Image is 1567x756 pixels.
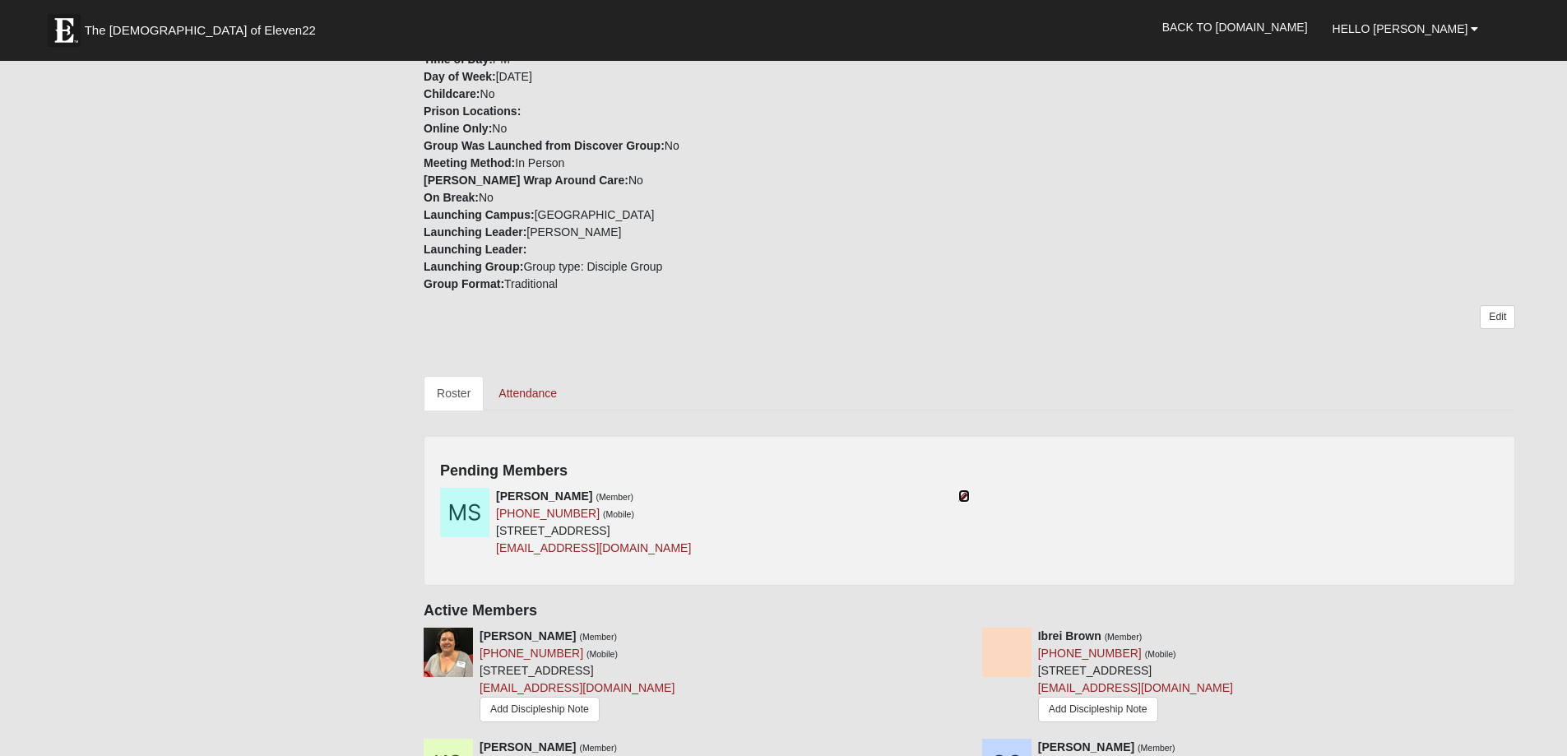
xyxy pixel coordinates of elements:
[424,277,504,290] strong: Group Format:
[485,376,570,410] a: Attendance
[579,632,617,642] small: (Member)
[85,22,316,39] span: The [DEMOGRAPHIC_DATA] of Eleven22
[424,139,665,152] strong: Group Was Launched from Discover Group:
[424,602,1515,620] h4: Active Members
[424,156,515,169] strong: Meeting Method:
[440,462,1499,480] h4: Pending Members
[424,225,526,239] strong: Launching Leader:
[1150,7,1320,48] a: Back to [DOMAIN_NAME]
[424,70,496,83] strong: Day of Week:
[424,208,535,221] strong: Launching Campus:
[480,681,675,694] a: [EMAIL_ADDRESS][DOMAIN_NAME]
[1038,629,1101,642] strong: Ibrei Brown
[480,629,576,642] strong: [PERSON_NAME]
[1145,649,1176,659] small: (Mobile)
[424,87,480,100] strong: Childcare:
[480,628,675,726] div: [STREET_ADDRESS]
[1038,681,1233,694] a: [EMAIL_ADDRESS][DOMAIN_NAME]
[1333,22,1468,35] span: Hello [PERSON_NAME]
[424,376,484,410] a: Roster
[424,122,492,135] strong: Online Only:
[596,492,633,502] small: (Member)
[480,647,583,660] a: [PHONE_NUMBER]
[1038,647,1142,660] a: [PHONE_NUMBER]
[1320,8,1491,49] a: Hello [PERSON_NAME]
[1038,697,1158,722] a: Add Discipleship Note
[496,507,600,520] a: [PHONE_NUMBER]
[480,697,600,722] a: Add Discipleship Note
[496,489,592,503] strong: [PERSON_NAME]
[496,488,691,557] div: [STREET_ADDRESS]
[39,6,369,47] a: The [DEMOGRAPHIC_DATA] of Eleven22
[48,14,81,47] img: Eleven22 logo
[1480,305,1515,329] a: Edit
[424,104,521,118] strong: Prison Locations:
[424,191,479,204] strong: On Break:
[1105,632,1143,642] small: (Member)
[424,260,523,273] strong: Launching Group:
[603,509,634,519] small: (Mobile)
[424,243,526,256] strong: Launching Leader:
[424,174,628,187] strong: [PERSON_NAME] Wrap Around Care:
[1038,628,1233,726] div: [STREET_ADDRESS]
[496,541,691,554] a: [EMAIL_ADDRESS][DOMAIN_NAME]
[586,649,618,659] small: (Mobile)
